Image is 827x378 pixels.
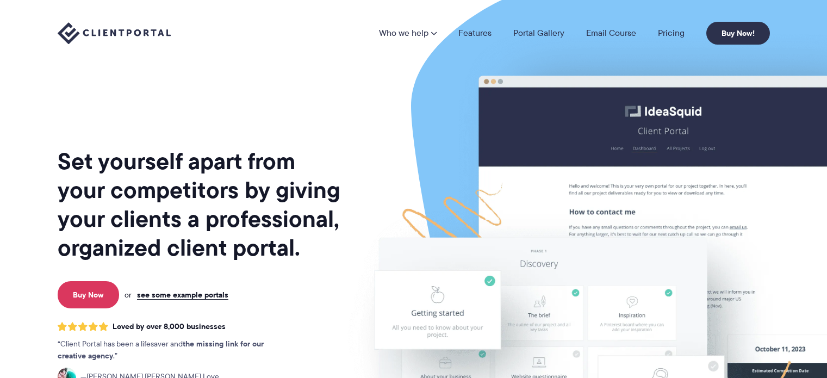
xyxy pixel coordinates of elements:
a: Buy Now! [706,22,770,45]
a: Email Course [586,29,636,38]
strong: the missing link for our creative agency [58,338,264,362]
h1: Set yourself apart from your competitors by giving your clients a professional, organized client ... [58,147,343,262]
span: or [125,290,132,300]
a: see some example portals [137,290,228,300]
a: Who we help [379,29,437,38]
a: Buy Now [58,281,119,308]
a: Pricing [658,29,685,38]
a: Features [458,29,492,38]
span: Loved by over 8,000 businesses [113,322,226,331]
p: Client Portal has been a lifesaver and . [58,338,286,362]
a: Portal Gallery [513,29,564,38]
